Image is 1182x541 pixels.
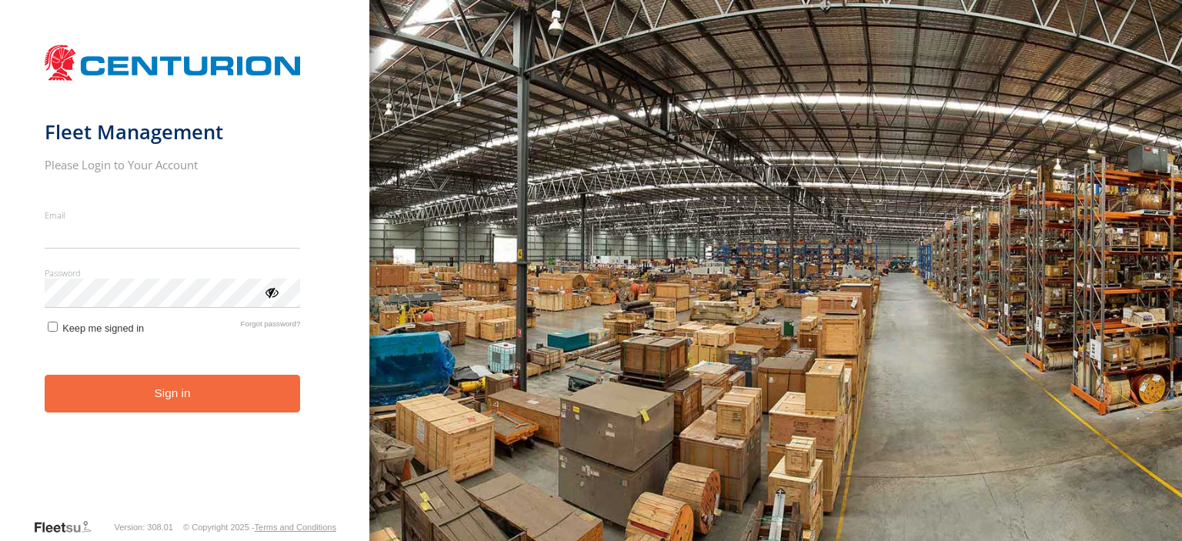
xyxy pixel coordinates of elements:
div: © Copyright 2025 - [183,523,336,532]
h1: Fleet Management [45,119,301,145]
span: Keep me signed in [62,322,144,334]
div: ViewPassword [263,284,279,299]
h2: Please Login to Your Account [45,157,301,172]
label: Password [45,267,301,279]
img: Centurion Transport [45,43,301,82]
label: Email [45,209,301,221]
a: Terms and Conditions [255,523,336,532]
form: main [45,37,326,518]
div: Version: 308.01 [115,523,173,532]
button: Sign in [45,375,301,412]
a: Forgot password? [241,319,301,334]
input: Keep me signed in [48,322,58,332]
a: Visit our Website [33,519,104,535]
